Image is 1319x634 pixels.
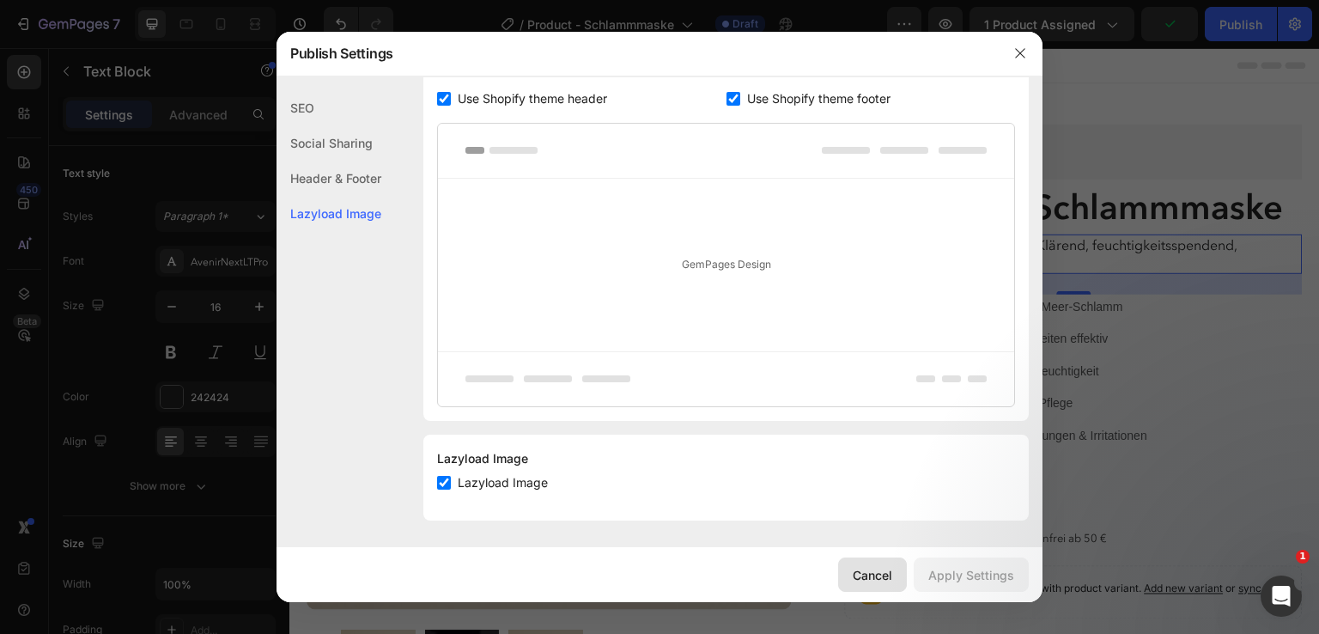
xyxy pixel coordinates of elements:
[458,88,607,109] span: Use Shopify theme header
[277,125,381,161] div: Social Sharing
[277,31,998,76] div: Publish Settings
[934,534,997,547] span: or
[914,558,1029,592] button: Apply Settings
[458,472,548,493] span: Lazyload Image
[556,135,1013,183] h1: Totes Meer-Schlammmaske
[611,94,720,112] div: Loox - Rating widget
[557,188,1012,224] p: Professionelle Gesichtsmaske: Klärend, feuchtigkeitsspendend, beruhigend
[277,90,381,125] div: SEO
[437,448,1015,469] div: Lazyload Image
[556,438,1013,478] div: €45,00
[277,161,381,196] div: Header & Footer
[601,533,997,550] p: Setup options like colors, sizes with product variant.
[586,348,784,362] span: Sheabutter & Bio-Öle für extra Pflege
[928,566,1014,584] div: Apply Settings
[277,196,381,231] div: Lazyload Image
[438,179,1014,351] div: GemPages Design
[586,283,819,297] span: Bekämpft Pickel & Hautunreinheiten effektiv
[586,252,834,265] span: Porentiefe Reinigung mit Totes Meer-Schlamm
[577,162,635,178] div: Text Block
[586,316,810,330] span: Versorgt die Haut intensiv mit Feuchtigkeit
[562,83,734,125] button: Loox - Rating widget
[855,534,934,547] span: Add new variant
[747,88,890,109] span: Use Shopify theme footer
[950,534,997,547] span: sync data
[586,381,859,394] span: [PERSON_NAME] beruhigt Rötungen & Irritationen
[838,558,907,592] button: Cancel
[556,186,1013,226] div: Rich Text Editor. Editing area: main
[1261,576,1302,617] iframe: Intercom live chat
[853,566,892,584] div: Cancel
[557,484,818,497] span: inkl. MwSt. Zzgl. Versand, versandkostenfrei ab 50 €
[1296,550,1310,564] span: 1
[576,94,597,114] img: loox.png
